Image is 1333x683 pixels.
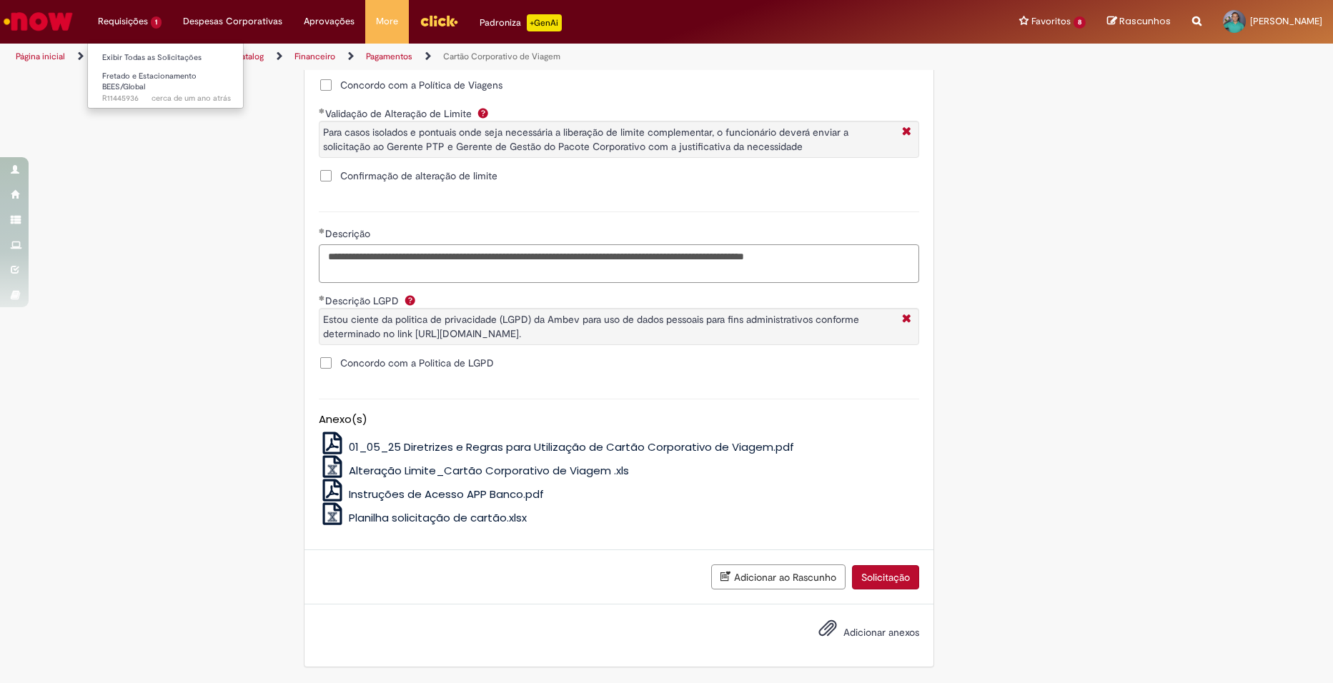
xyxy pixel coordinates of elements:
[1,7,75,36] img: ServiceNow
[1250,15,1322,27] span: [PERSON_NAME]
[325,107,475,120] span: Validação de Alteração de Limite
[349,439,794,454] span: 01_05_25 Diretrizes e Regras para Utilização de Cartão Corporativo de Viagem.pdf
[376,14,398,29] span: More
[340,356,494,370] span: Concordo com a Politica de LGPD
[898,125,915,140] i: Fechar Mais Informação Por question_validacao_de_alteracao_de_limite
[1119,14,1171,28] span: Rascunhos
[152,93,231,104] span: cerca de um ano atrás
[711,564,846,589] button: Adicionar ao Rascunho
[1107,15,1171,29] a: Rascunhos
[480,14,562,31] div: Padroniza
[102,93,231,104] span: R11445936
[11,44,878,70] ul: Trilhas de página
[443,51,560,62] a: Cartão Corporativo de Viagem
[340,169,497,183] span: Confirmação de alteração de limite
[349,487,544,502] span: Instruções de Acesso APP Banco.pdf
[319,487,544,502] a: Instruções de Acesso APP Banco.pdf
[325,294,402,307] span: Descrição LGPD
[319,439,794,454] a: 01_05_25 Diretrizes e Regras para Utilização de Cartão Corporativo de Viagem.pdf
[325,227,373,240] span: Descrição
[1074,16,1086,29] span: 8
[1031,14,1071,29] span: Favoritos
[319,463,629,478] a: Alteração Limite_Cartão Corporativo de Viagem .xls
[319,108,325,114] span: Obrigatório Preenchido
[323,313,859,340] span: Estou ciente da politica de privacidade (LGPD) da Ambev para uso de dados pessoais para fins admi...
[843,626,919,639] span: Adicionar anexos
[88,50,245,66] a: Exibir Todas as Solicitações
[87,43,244,109] ul: Requisições
[527,14,562,31] p: +GenAi
[366,51,412,62] a: Pagamentos
[319,510,527,525] a: Planilha solicitação de cartão.xlsx
[294,51,335,62] a: Financeiro
[852,565,919,589] button: Solicitação
[402,294,419,306] span: Ajuda para Descrição LGPD
[420,10,458,31] img: click_logo_yellow_360x200.png
[98,14,148,29] span: Requisições
[88,69,245,99] a: Aberto R11445936 : Fretado e Estacionamento BEES/Global
[475,107,492,119] span: Ajuda para Validação de Alteração de Limite
[319,228,325,234] span: Obrigatório Preenchido
[319,244,919,283] textarea: Descrição
[16,51,65,62] a: Página inicial
[349,510,527,525] span: Planilha solicitação de cartão.xlsx
[898,312,915,327] i: Fechar Mais Informações Por question_descricao_lgpd
[319,295,325,301] span: Obrigatório Preenchido
[151,16,162,29] span: 1
[349,463,629,478] span: Alteração Limite_Cartão Corporativo de Viagem .xls
[152,93,231,104] time: 02/05/2024 13:29:34
[323,126,848,153] span: Para casos isolados e pontuais onde seja necessária a liberação de limite complementar, o funcion...
[340,78,502,92] span: Concordo com a Política de Viagens
[183,14,282,29] span: Despesas Corporativas
[304,14,355,29] span: Aprovações
[319,414,919,426] h5: Anexo(s)
[102,71,197,93] span: Fretado e Estacionamento BEES/Global
[815,615,841,648] button: Adicionar anexos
